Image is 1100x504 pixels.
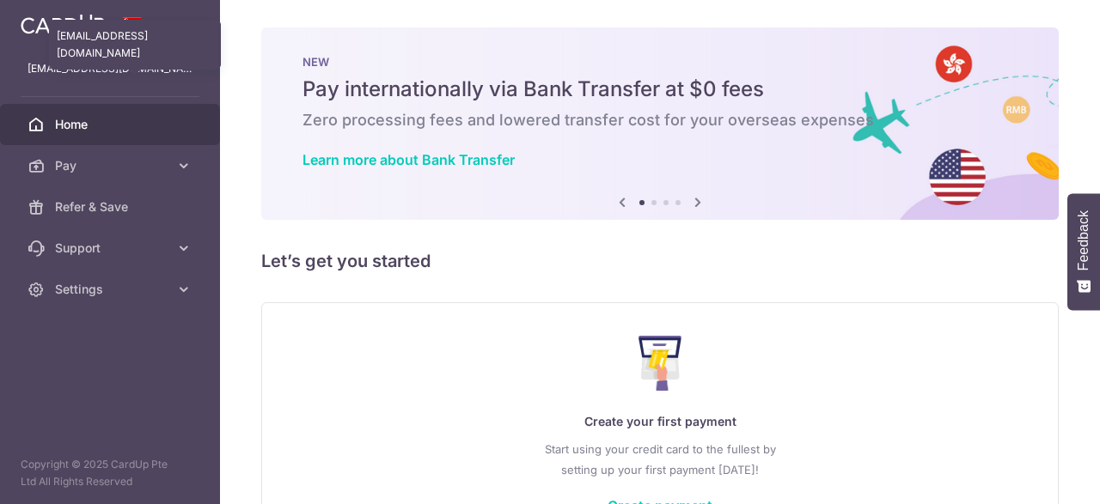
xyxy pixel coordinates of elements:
[55,157,168,174] span: Pay
[55,240,168,257] span: Support
[302,55,1017,69] p: NEW
[261,27,1059,220] img: Bank transfer banner
[27,60,192,77] p: [EMAIL_ADDRESS][DOMAIN_NAME]
[261,247,1059,275] h5: Let’s get you started
[21,14,105,34] img: CardUp
[1067,193,1100,310] button: Feedback - Show survey
[302,151,515,168] a: Learn more about Bank Transfer
[296,439,1024,480] p: Start using your credit card to the fullest by setting up your first payment [DATE]!
[639,336,682,391] img: Make Payment
[302,76,1017,103] h5: Pay internationally via Bank Transfer at $0 fees
[49,20,221,70] div: [EMAIL_ADDRESS][DOMAIN_NAME]
[1076,210,1091,270] span: Feedback
[55,198,168,216] span: Refer & Save
[55,116,168,133] span: Home
[296,411,1024,432] p: Create your first payment
[302,110,1017,131] h6: Zero processing fees and lowered transfer cost for your overseas expenses
[55,281,168,298] span: Settings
